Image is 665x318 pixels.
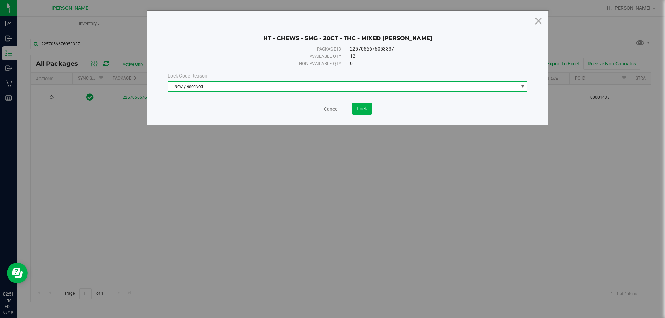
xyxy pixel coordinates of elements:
[183,46,342,53] div: Package ID
[352,103,372,115] button: Lock
[357,106,367,111] span: Lock
[168,82,518,91] span: Newly Received
[7,263,28,283] iframe: Resource center
[518,82,527,91] span: select
[183,53,342,60] div: Available qty
[350,45,512,53] div: 2257056676053337
[324,106,338,112] a: Cancel
[183,60,342,67] div: Non-available qty
[168,25,527,42] div: HT - CHEWS - 5MG - 20CT - THC - MIXED BERRY
[350,53,512,60] div: 12
[168,73,207,79] span: Lock Code Reason
[350,60,512,67] div: 0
